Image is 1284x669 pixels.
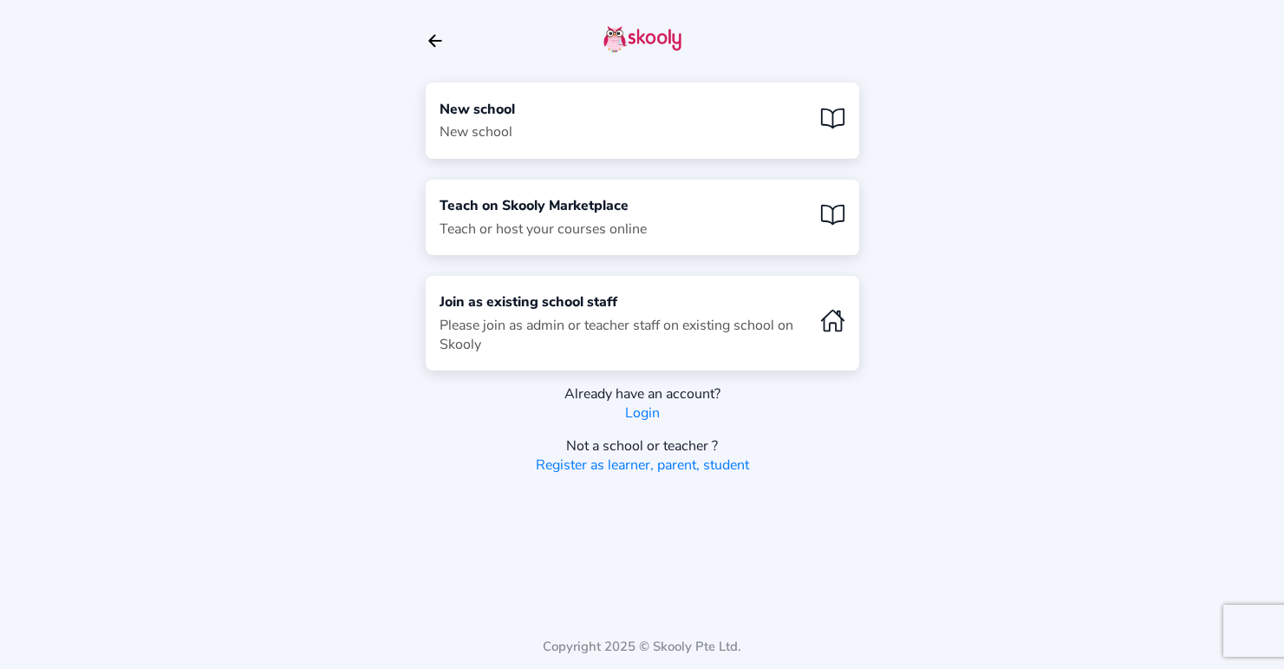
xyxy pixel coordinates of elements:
[440,316,806,354] div: Please join as admin or teacher staff on existing school on Skooly
[820,202,845,227] ion-icon: book outline
[820,308,845,333] ion-icon: home outline
[426,436,859,456] div: Not a school or teacher ?
[536,456,749,475] a: Register as learner, parent, student
[440,100,515,119] div: New school
[820,106,845,131] ion-icon: book outline
[440,292,806,312] div: Join as existing school staff
[625,403,660,423] a: Login
[440,122,515,141] div: New school
[426,384,859,403] div: Already have an account?
[440,196,647,215] div: Teach on Skooly Marketplace
[440,220,647,239] div: Teach or host your courses online
[603,25,681,53] img: skooly-logo.png
[426,31,445,50] button: arrow back outline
